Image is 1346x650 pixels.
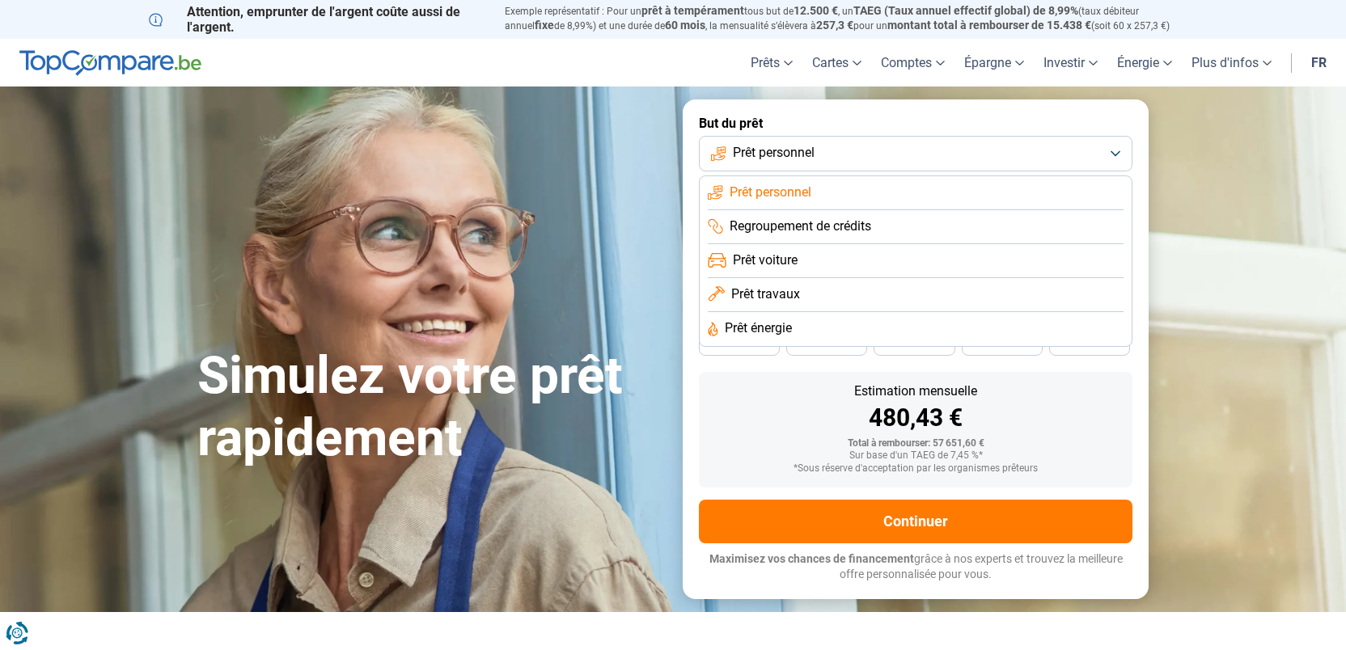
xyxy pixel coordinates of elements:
[725,319,792,337] span: Prêt énergie
[709,552,914,565] span: Maximisez vos chances de financement
[699,116,1132,131] label: But du prêt
[731,285,800,303] span: Prêt travaux
[1072,339,1107,348] span: 24 mois
[730,217,871,235] span: Regroupement de crédits
[954,39,1034,87] a: Épargne
[712,450,1120,462] div: Sur base d'un TAEG de 7,45 %*
[794,4,838,17] span: 12.500 €
[665,19,705,32] span: 60 mois
[1182,39,1281,87] a: Plus d'infos
[641,4,744,17] span: prêt à tempérament
[505,4,1197,33] p: Exemple représentatif : Pour un tous but de , un (taux débiteur annuel de 8,99%) et une durée de ...
[699,136,1132,171] button: Prêt personnel
[535,19,554,32] span: fixe
[1107,39,1182,87] a: Énergie
[712,385,1120,398] div: Estimation mensuelle
[699,551,1132,583] p: grâce à nos experts et trouvez la meilleure offre personnalisée pour vous.
[802,39,871,87] a: Cartes
[733,144,815,162] span: Prêt personnel
[984,339,1020,348] span: 30 mois
[853,4,1078,17] span: TAEG (Taux annuel effectif global) de 8,99%
[722,339,757,348] span: 48 mois
[699,500,1132,543] button: Continuer
[712,438,1120,450] div: Total à rembourser: 57 651,60 €
[1302,39,1336,87] a: fr
[816,19,853,32] span: 257,3 €
[712,463,1120,475] div: *Sous réserve d'acceptation par les organismes prêteurs
[887,19,1091,32] span: montant total à rembourser de 15.438 €
[712,406,1120,430] div: 480,43 €
[741,39,802,87] a: Prêts
[871,39,954,87] a: Comptes
[149,4,485,35] p: Attention, emprunter de l'argent coûte aussi de l'argent.
[1034,39,1107,87] a: Investir
[733,251,798,269] span: Prêt voiture
[809,339,844,348] span: 42 mois
[730,184,811,201] span: Prêt personnel
[197,345,663,470] h1: Simulez votre prêt rapidement
[896,339,932,348] span: 36 mois
[19,50,201,76] img: TopCompare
